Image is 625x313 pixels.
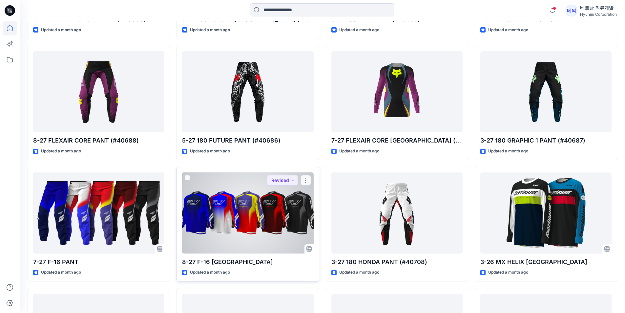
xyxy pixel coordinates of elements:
a: 3-26 MX HELIX DAYTONA JERSEY [480,172,612,254]
p: 3-27 180 GRAPHIC 1 PANT (#40687) [480,136,612,145]
p: Updated a month ago [488,148,528,155]
a: 8-27 F-16 JERSEY [182,172,313,254]
a: 7-27 FLEXAIR CORE JERSEY (#40658) [331,51,463,132]
div: Hyunjin Corporation [580,12,617,17]
p: Updated a month ago [339,148,379,155]
p: 8-27 F-16 [GEOGRAPHIC_DATA] [182,257,313,267]
a: 7-27 F-16 PANT [33,172,164,254]
div: 베의 [566,5,577,16]
a: 8-27 FLEXAIR CORE PANT (#40688) [33,51,164,132]
p: Updated a month ago [190,27,230,34]
p: 7-27 F-16 PANT [33,257,164,267]
div: 베트남 의류개발 [580,4,617,12]
a: 3-27 180 HONDA PANT (#40708) [331,172,463,254]
p: Updated a month ago [190,148,230,155]
p: Updated a month ago [41,269,81,276]
p: Updated a month ago [41,27,81,34]
p: 5-27 180 FUTURE PANT (#40686) [182,136,313,145]
p: Updated a month ago [488,269,528,276]
p: 7-27 FLEXAIR CORE [GEOGRAPHIC_DATA] (#40658) [331,136,463,145]
a: 5-27 180 FUTURE PANT (#40686) [182,51,313,132]
p: Updated a month ago [339,27,379,34]
p: Updated a month ago [339,269,379,276]
p: 3-27 180 HONDA PANT (#40708) [331,257,463,267]
p: Updated a month ago [41,148,81,155]
p: 8-27 FLEXAIR CORE PANT (#40688) [33,136,164,145]
p: Updated a month ago [190,269,230,276]
a: 3-27 180 GRAPHIC 1 PANT (#40687) [480,51,612,132]
p: Updated a month ago [488,27,528,34]
p: 3-26 MX HELIX [GEOGRAPHIC_DATA] [480,257,612,267]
